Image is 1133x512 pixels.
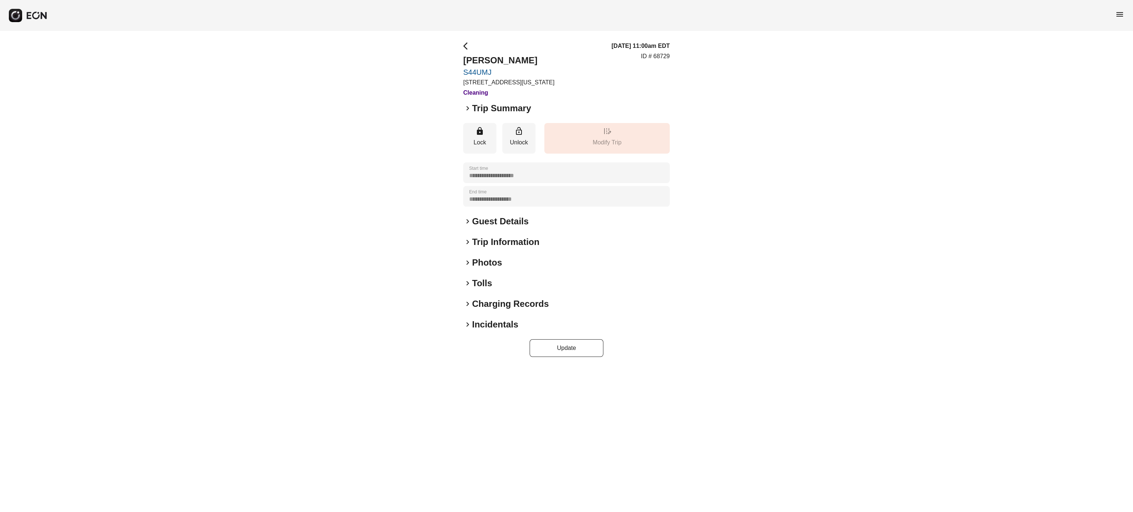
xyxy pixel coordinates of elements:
[463,258,472,267] span: keyboard_arrow_right
[472,277,492,289] h2: Tolls
[1115,10,1124,19] span: menu
[463,88,554,97] h3: Cleaning
[463,78,554,87] p: [STREET_ADDRESS][US_STATE]
[463,320,472,329] span: keyboard_arrow_right
[472,236,540,248] h2: Trip Information
[506,138,532,147] p: Unlock
[514,127,523,136] span: lock_open
[467,138,493,147] p: Lock
[463,104,472,113] span: keyboard_arrow_right
[463,123,496,154] button: Lock
[463,238,472,246] span: keyboard_arrow_right
[472,102,531,114] h2: Trip Summary
[463,68,554,77] a: S44UMJ
[611,42,670,50] h3: [DATE] 11:00am EDT
[463,217,472,226] span: keyboard_arrow_right
[502,123,536,154] button: Unlock
[472,298,549,310] h2: Charging Records
[472,215,529,227] h2: Guest Details
[463,279,472,288] span: keyboard_arrow_right
[472,319,518,330] h2: Incidentals
[463,42,472,50] span: arrow_back_ios
[641,52,670,61] p: ID # 68729
[463,55,554,66] h2: [PERSON_NAME]
[472,257,502,269] h2: Photos
[475,127,484,136] span: lock
[530,339,603,357] button: Update
[463,299,472,308] span: keyboard_arrow_right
